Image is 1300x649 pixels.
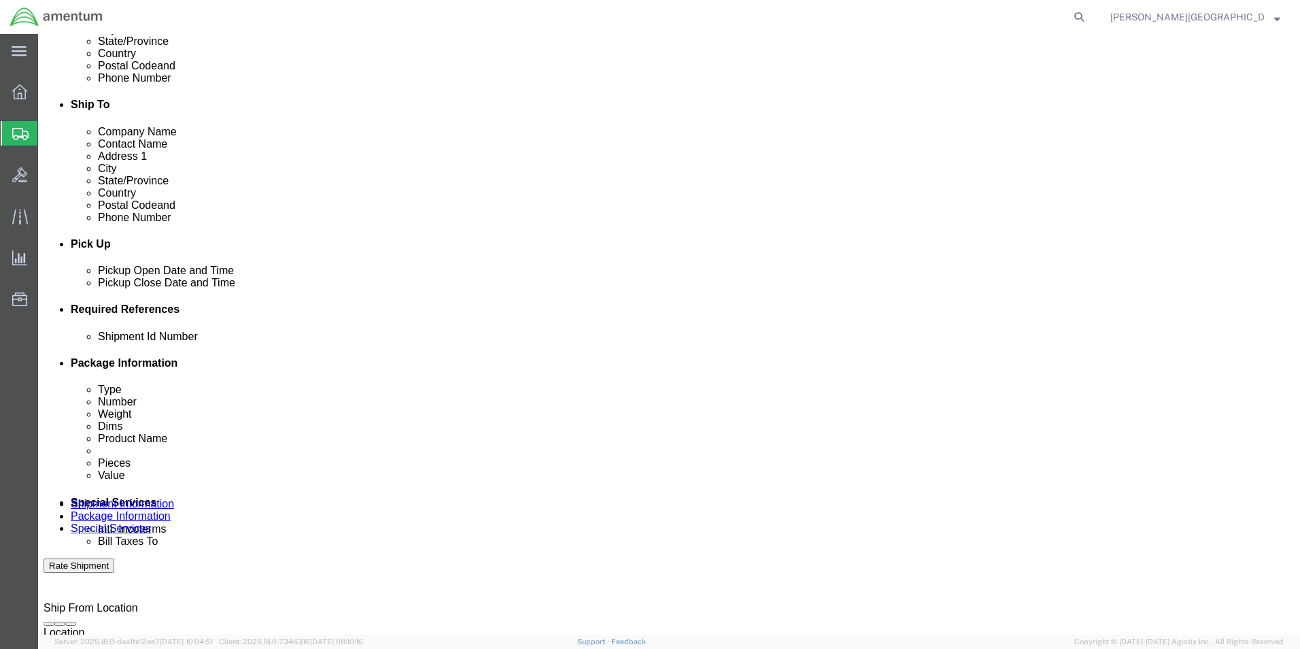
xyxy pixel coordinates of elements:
[160,637,213,646] span: [DATE] 10:04:51
[1110,10,1265,24] span: ROMAN TRUJILLO
[38,34,1300,635] iframe: FS Legacy Container
[54,637,213,646] span: Server: 2025.18.0-daa1fe12ee7
[1110,9,1281,25] button: [PERSON_NAME][GEOGRAPHIC_DATA]
[310,637,363,646] span: [DATE] 08:10:16
[611,637,646,646] a: Feedback
[10,7,103,27] img: logo
[1074,636,1284,648] span: Copyright © [DATE]-[DATE] Agistix Inc., All Rights Reserved
[577,637,611,646] a: Support
[219,637,363,646] span: Client: 2025.18.0-7346316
